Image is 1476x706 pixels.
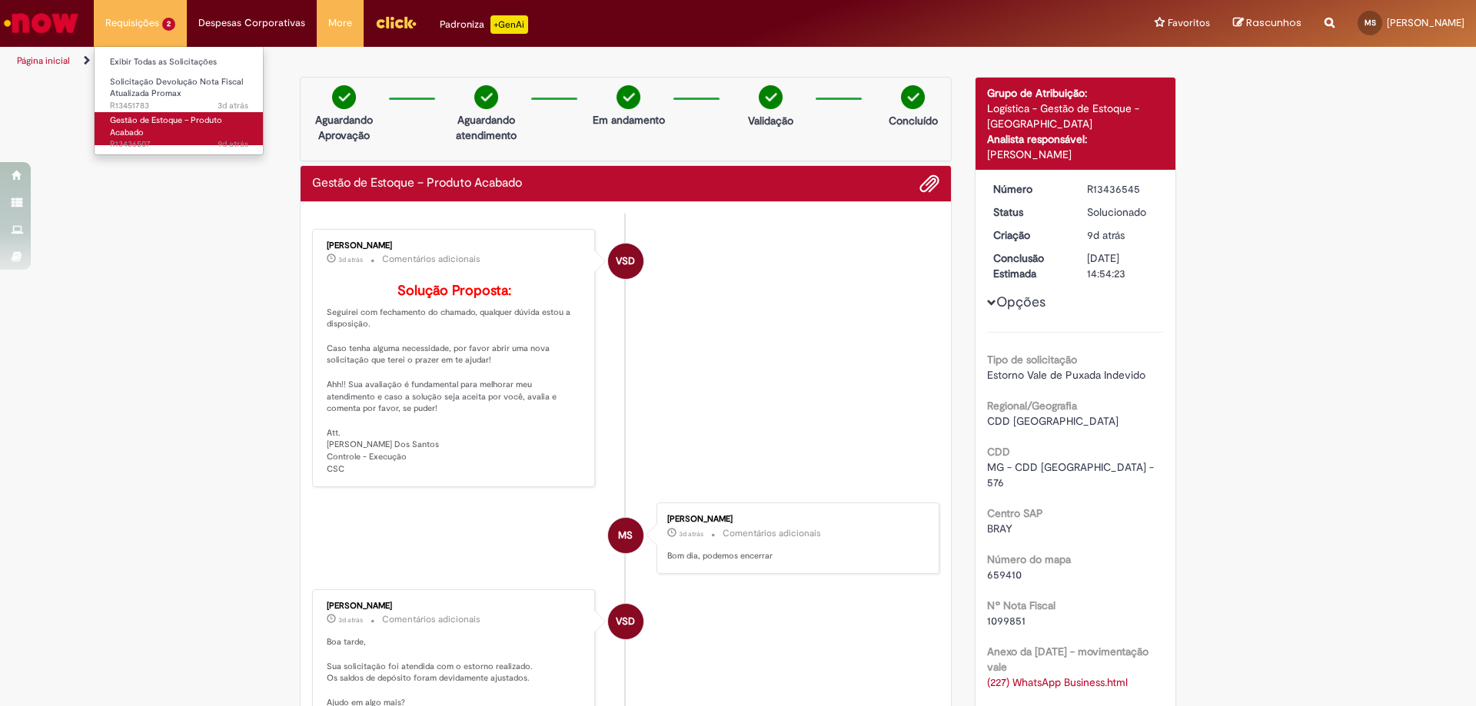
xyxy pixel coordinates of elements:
span: [PERSON_NAME] [1387,16,1464,29]
div: Logística - Gestão de Estoque - [GEOGRAPHIC_DATA] [987,101,1165,131]
a: Página inicial [17,55,70,67]
p: Aguardando atendimento [449,112,524,143]
span: Estorno Vale de Puxada Indevido [987,368,1145,382]
span: MG - CDD [GEOGRAPHIC_DATA] - 576 [987,460,1157,489]
span: 9d atrás [1087,228,1125,242]
p: Seguirei com fechamento do chamado, qualquer dúvida estou a disposição. Caso tenha alguma necessi... [327,283,583,476]
img: check-circle-green.png [759,85,783,109]
time: 21/08/2025 14:15:45 [218,138,248,150]
time: 27/08/2025 11:12:46 [218,100,248,111]
span: MS [1365,18,1376,28]
p: Validação [748,113,793,128]
div: [PERSON_NAME] [667,515,923,524]
a: Download de (227) WhatsApp Business.html [987,675,1128,689]
span: 3d atrás [679,529,703,539]
img: check-circle-green.png [332,85,356,109]
dt: Status [982,204,1076,220]
div: 21/08/2025 14:21:38 [1087,227,1159,243]
a: Aberto R13436507 : Gestão de Estoque – Produto Acabado [95,112,264,145]
span: 2 [162,18,175,31]
span: BRAY [987,522,1012,535]
p: Aguardando Aprovação [307,112,381,143]
span: R13451783 [110,100,248,112]
small: Comentários adicionais [723,527,821,540]
span: 3d atrás [218,100,248,111]
span: 9d atrás [218,138,248,150]
p: Bom dia, podemos encerrar [667,550,923,562]
dt: Conclusão Estimada [982,250,1076,281]
div: [PERSON_NAME] [327,602,583,611]
b: Solução Proposta: [397,282,511,300]
ul: Requisições [94,46,264,155]
div: Analista responsável: [987,131,1165,147]
button: Adicionar anexos [919,174,939,194]
span: 3d atrás [338,615,363,625]
div: Vinicius Souza Dos Santos [608,244,643,279]
div: Grupo de Atribuição: [987,85,1165,101]
span: 3d atrás [338,255,363,264]
div: R13436545 [1087,181,1159,197]
p: +GenAi [490,15,528,34]
p: Concluído [889,113,938,128]
span: MS [618,517,633,554]
span: 1099851 [987,614,1026,628]
b: Centro SAP [987,506,1043,520]
a: Rascunhos [1233,16,1301,31]
span: Gestão de Estoque – Produto Acabado [110,114,222,138]
span: More [328,15,352,31]
img: check-circle-green.png [617,85,640,109]
a: Aberto R13451783 : Solicitação Devolução Nota Fiscal Atualizada Promax [95,74,264,107]
b: Regional/Geografia [987,399,1077,413]
span: VSD [616,603,635,640]
div: Vinicius Souza Dos Santos [608,604,643,639]
img: check-circle-green.png [901,85,925,109]
div: [PERSON_NAME] [327,241,583,250]
img: ServiceNow [2,8,81,38]
small: Comentários adicionais [382,253,480,266]
span: VSD [616,243,635,280]
div: Solucionado [1087,204,1159,220]
span: R13436507 [110,138,248,151]
small: Comentários adicionais [382,613,480,626]
img: check-circle-green.png [474,85,498,109]
div: [DATE] 14:54:23 [1087,250,1159,281]
span: CDD [GEOGRAPHIC_DATA] [987,414,1119,428]
div: [PERSON_NAME] [987,147,1165,162]
p: Em andamento [593,112,665,128]
time: 26/08/2025 18:25:24 [338,615,363,625]
div: Mariana Santos [608,518,643,553]
img: click_logo_yellow_360x200.png [375,11,417,34]
b: Anexo da [DATE] - movimentação vale [987,645,1149,674]
b: Tipo de solicitação [987,353,1077,366]
div: Padroniza [440,15,528,34]
span: Solicitação Devolução Nota Fiscal Atualizada Promax [110,76,243,100]
b: Número do mapa [987,552,1071,566]
ul: Trilhas de página [12,47,972,75]
span: 659410 [987,568,1022,582]
time: 27/08/2025 14:48:34 [338,255,363,264]
time: 27/08/2025 11:13:44 [679,529,703,539]
b: Nº Nota Fiscal [987,598,1055,612]
span: Requisições [105,15,159,31]
b: CDD [987,445,1010,459]
dt: Criação [982,227,1076,243]
h2: Gestão de Estoque – Produto Acabado Histórico de tíquete [312,177,522,191]
span: Despesas Corporativas [198,15,305,31]
time: 21/08/2025 14:21:38 [1087,228,1125,242]
span: Rascunhos [1246,15,1301,30]
span: Favoritos [1168,15,1210,31]
dt: Número [982,181,1076,197]
a: Exibir Todas as Solicitações [95,54,264,71]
